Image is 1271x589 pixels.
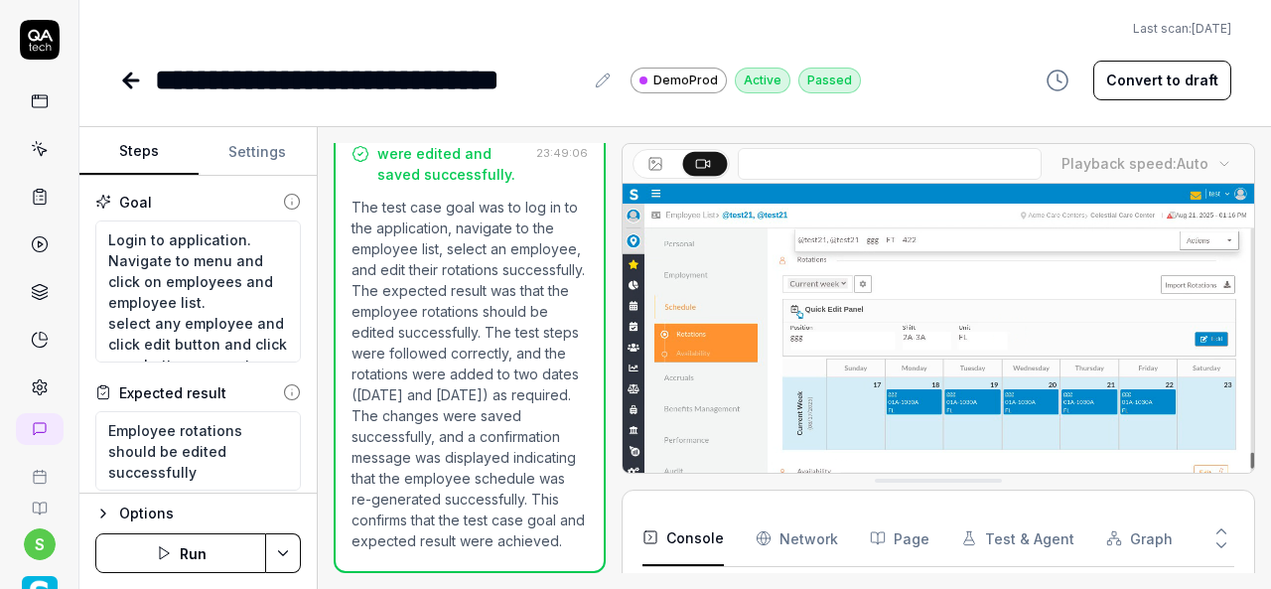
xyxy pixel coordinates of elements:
[735,68,790,93] div: Active
[1106,511,1173,566] button: Graph
[1093,61,1231,100] button: Convert to draft
[16,413,64,445] a: New conversation
[756,511,838,566] button: Network
[870,511,929,566] button: Page
[95,502,301,525] button: Options
[653,72,718,89] span: DemoProd
[1133,20,1231,38] button: Last scan:[DATE]
[24,528,56,560] button: s
[1192,21,1231,36] time: [DATE]
[798,68,861,93] div: Passed
[1034,61,1081,100] button: View version history
[631,67,727,93] a: DemoProd
[119,192,152,213] div: Goal
[79,128,199,176] button: Steps
[1061,153,1208,174] div: Playback speed:
[536,146,588,160] time: 23:49:06
[8,453,71,485] a: Book a call with us
[119,502,301,525] div: Options
[377,122,528,185] div: Employee rotations were edited and saved successfully.
[8,485,71,516] a: Documentation
[961,511,1074,566] button: Test & Agent
[119,382,226,403] div: Expected result
[95,533,266,573] button: Run
[642,511,724,566] button: Console
[199,128,318,176] button: Settings
[352,197,588,551] p: The test case goal was to log in to the application, navigate to the employee list, select an emp...
[1133,20,1231,38] span: Last scan:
